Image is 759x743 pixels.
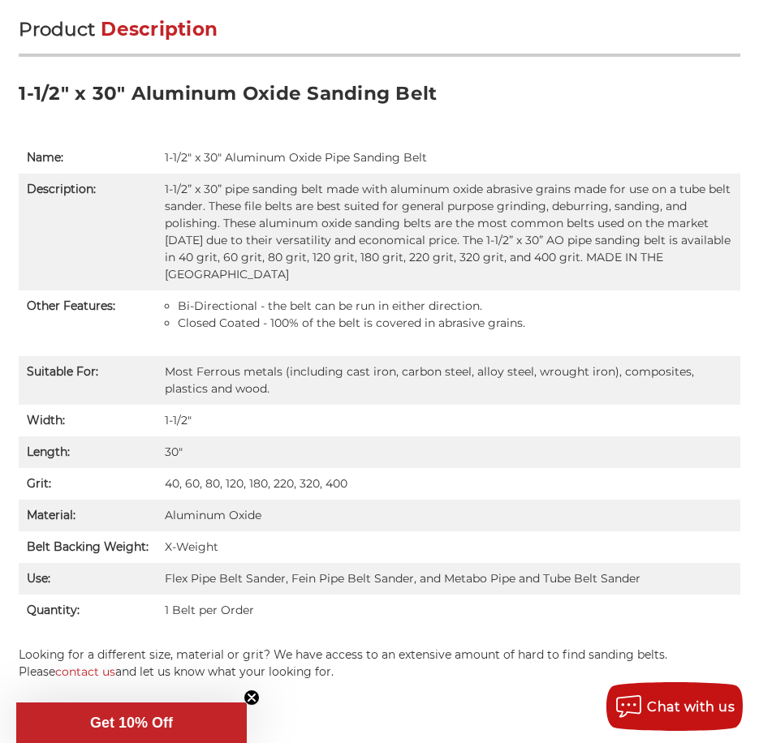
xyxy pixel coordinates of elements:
[157,468,740,500] td: 40, 60, 80, 120, 180, 220, 320, 400
[90,715,173,731] span: Get 10% Off
[157,436,740,468] td: 30″
[178,315,731,332] li: Closed Coated - 100% of the belt is covered in abrasive grains.
[647,699,735,715] span: Chat with us
[19,81,740,118] h3: 1-1/2" x 30" Aluminum Oxide Sanding Belt
[157,405,740,436] td: 1-1/2″
[19,18,95,41] span: Product
[101,18,218,41] span: Description
[27,539,149,554] strong: Belt Backing Weight:
[27,476,51,491] strong: Grit:
[157,356,740,405] td: Most Ferrous metals (including cast iron, carbon steel, alloy steel, wrought iron), composites, p...
[157,500,740,531] td: Aluminum Oxide
[157,531,740,563] td: X-Weight
[27,571,50,586] strong: Use:
[27,182,96,196] strong: Description:
[606,682,743,731] button: Chat with us
[157,563,740,595] td: Flex Pipe Belt Sander, Fein Pipe Belt Sander, and Metabo Pipe and Tube Belt Sander
[27,508,75,522] strong: Material:
[27,445,70,459] strong: Length:
[55,664,115,679] a: contact us
[27,603,80,617] strong: Quantity:
[27,364,98,379] strong: Suitable For:
[178,298,731,315] li: Bi-Directional - the belt can be run in either direction.
[244,689,260,706] button: Close teaser
[157,595,740,626] td: 1 Belt per Order
[157,174,740,290] td: 1-1/2” x 30” pipe sanding belt made with aluminum oxide abrasive grains made for use on a tube be...
[27,413,65,427] strong: Width:
[27,298,115,313] strong: Other Features:
[19,646,740,681] p: Looking for a different size, material or grit? We have access to an extensive amount of hard to ...
[16,702,247,743] div: Get 10% OffClose teaser
[157,142,740,174] td: 1-1/2" x 30" Aluminum Oxide Pipe Sanding Belt
[27,150,63,165] strong: Name:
